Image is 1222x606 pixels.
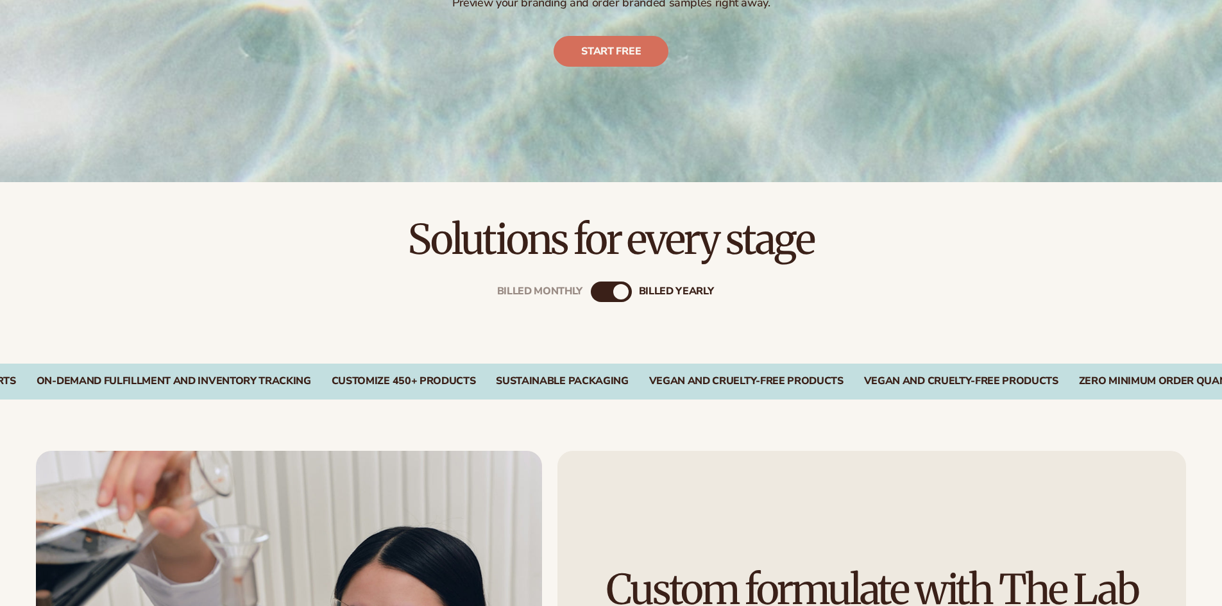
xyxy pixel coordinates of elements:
div: VEGAN AND CRUELTY-FREE PRODUCTS [649,375,844,387]
div: billed Yearly [639,285,714,298]
div: CUSTOMIZE 450+ PRODUCTS [332,375,476,387]
div: Vegan and Cruelty-Free Products [864,375,1058,387]
div: On-Demand Fulfillment and Inventory Tracking [37,375,311,387]
div: SUSTAINABLE PACKAGING [496,375,628,387]
h2: Solutions for every stage [36,218,1186,261]
a: Start free [554,36,668,67]
div: Billed Monthly [497,285,583,298]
